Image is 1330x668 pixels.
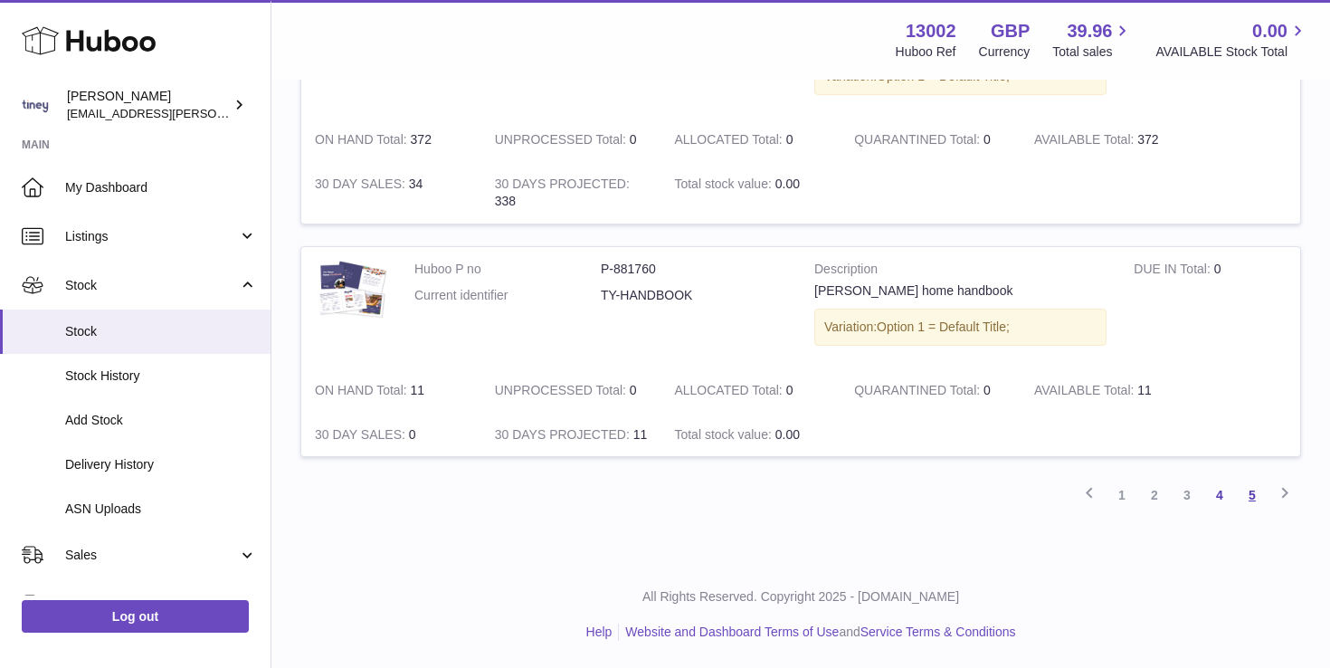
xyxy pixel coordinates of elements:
a: 0.00 AVAILABLE Stock Total [1155,19,1308,61]
dd: TY-HANDBOOK [601,287,787,304]
span: Add Stock [65,412,257,429]
div: [PERSON_NAME] [67,88,230,122]
img: product image [315,261,387,319]
td: 11 [1021,368,1201,413]
strong: UNPROCESSED Total [495,132,630,151]
div: [PERSON_NAME] home handbook [814,282,1107,300]
strong: 30 DAY SALES [315,427,409,446]
span: 0.00 [775,427,800,442]
strong: UNPROCESSED Total [495,383,630,402]
strong: Description [814,261,1107,282]
td: 0 [481,368,661,413]
li: and [619,624,1015,641]
span: 0.00 [1252,19,1287,43]
td: 0 [481,118,661,162]
a: 5 [1236,479,1268,511]
span: Stock [65,277,238,294]
strong: ALLOCATED Total [674,383,785,402]
span: Delivery History [65,456,257,473]
strong: AVAILABLE Total [1034,132,1137,151]
span: Option 1 = Default Title; [877,320,1010,334]
strong: ON HAND Total [315,132,411,151]
td: 0 [660,368,841,413]
strong: QUARANTINED Total [854,132,983,151]
span: 0.00 [775,177,800,191]
strong: QUARANTINED Total [854,383,983,402]
img: services@tiney.co [22,91,49,119]
strong: 30 DAYS PROJECTED [495,177,630,196]
strong: AVAILABLE Total [1034,383,1137,402]
span: 0 [983,132,991,147]
strong: DUE IN Total [1134,262,1213,281]
td: 0 [301,413,481,457]
a: 4 [1203,479,1236,511]
span: Stock History [65,367,257,385]
span: Listings [65,228,238,245]
td: 338 [481,162,661,224]
dd: P-881760 [601,261,787,278]
strong: ALLOCATED Total [674,132,785,151]
td: 0 [1120,247,1300,368]
strong: ON HAND Total [315,383,411,402]
div: Variation: [814,309,1107,346]
strong: GBP [991,19,1030,43]
strong: 30 DAY SALES [315,177,409,196]
a: 3 [1171,479,1203,511]
div: Currency [979,43,1031,61]
span: 0 [983,383,991,397]
span: Stock [65,323,257,340]
a: 2 [1138,479,1171,511]
p: All Rights Reserved. Copyright 2025 - [DOMAIN_NAME] [286,588,1316,606]
span: 39.96 [1067,19,1112,43]
span: Sales [65,547,238,564]
td: 0 [660,118,841,162]
a: 39.96 Total sales [1052,19,1133,61]
a: Log out [22,600,249,633]
dt: Current identifier [414,287,601,304]
dt: Huboo P no [414,261,601,278]
td: 34 [301,162,481,224]
strong: Total stock value [674,177,774,196]
td: 372 [301,118,481,162]
span: ASN Uploads [65,501,257,518]
strong: 30 DAYS PROJECTED [495,427,633,446]
a: Website and Dashboard Terms of Use [625,625,839,639]
span: AVAILABLE Stock Total [1155,43,1308,61]
div: Huboo Ref [896,43,956,61]
strong: Total stock value [674,427,774,446]
a: Service Terms & Conditions [860,625,1016,639]
a: Help [586,625,613,639]
td: 11 [301,368,481,413]
td: 11 [481,413,661,457]
strong: 13002 [906,19,956,43]
span: Total sales [1052,43,1133,61]
span: My Dashboard [65,179,257,196]
span: [EMAIL_ADDRESS][PERSON_NAME][DOMAIN_NAME] [67,106,363,120]
td: 372 [1021,118,1201,162]
a: 1 [1106,479,1138,511]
